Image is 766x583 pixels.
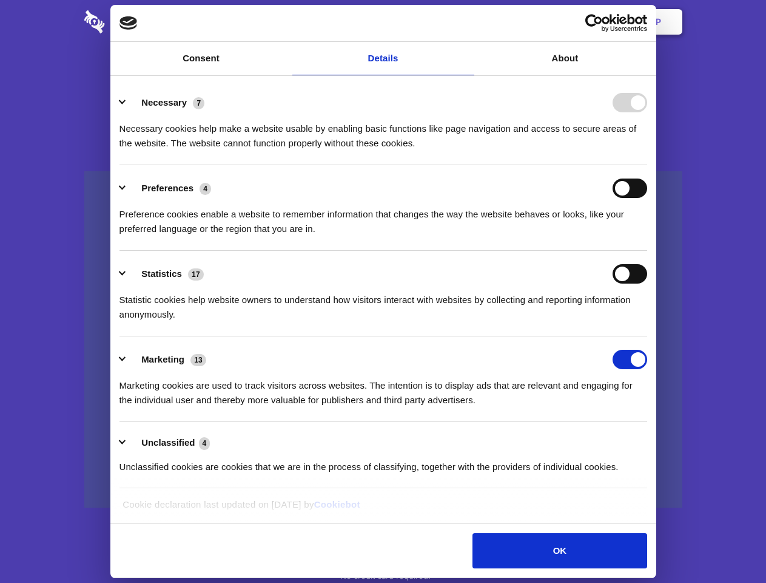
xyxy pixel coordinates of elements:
label: Statistics [141,268,182,279]
div: Preference cookies enable a website to remember information that changes the way the website beha... [119,198,647,236]
a: Details [292,42,474,75]
a: Login [550,3,603,41]
button: Necessary (7) [119,93,212,112]
span: 7 [193,97,204,109]
a: Wistia video thumbnail [84,171,682,508]
h4: Auto-redaction of sensitive data, encrypted data sharing and self-destructing private chats. Shar... [84,111,682,151]
div: Marketing cookies are used to track visitors across websites. The intention is to display ads tha... [119,369,647,407]
a: Contact [492,3,548,41]
button: OK [472,533,647,568]
span: 4 [199,437,210,449]
a: Usercentrics Cookiebot - opens in a new window [541,14,647,32]
div: Necessary cookies help make a website usable by enabling basic functions like page navigation and... [119,112,647,151]
label: Marketing [141,354,184,364]
button: Unclassified (4) [119,435,218,451]
div: Unclassified cookies are cookies that we are in the process of classifying, together with the pro... [119,451,647,474]
button: Marketing (13) [119,350,214,369]
a: About [474,42,656,75]
button: Statistics (17) [119,264,212,284]
span: 13 [190,354,206,366]
a: Pricing [356,3,409,41]
span: 4 [200,183,211,195]
iframe: Drift Widget Chat Controller [705,522,751,568]
img: logo-wordmark-white-trans-d4663122ce5f474addd5e946df7df03e33cb6a1c49d2221995e7729f52c070b2.svg [84,10,188,33]
a: Cookiebot [314,499,360,510]
div: Statistic cookies help website owners to understand how visitors interact with websites by collec... [119,284,647,322]
a: Consent [110,42,292,75]
label: Necessary [141,97,187,107]
h1: Eliminate Slack Data Loss. [84,55,682,98]
img: logo [119,16,138,30]
span: 17 [188,268,204,281]
button: Preferences (4) [119,179,219,198]
div: Cookie declaration last updated on [DATE] by [113,497,653,521]
label: Preferences [141,183,193,193]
